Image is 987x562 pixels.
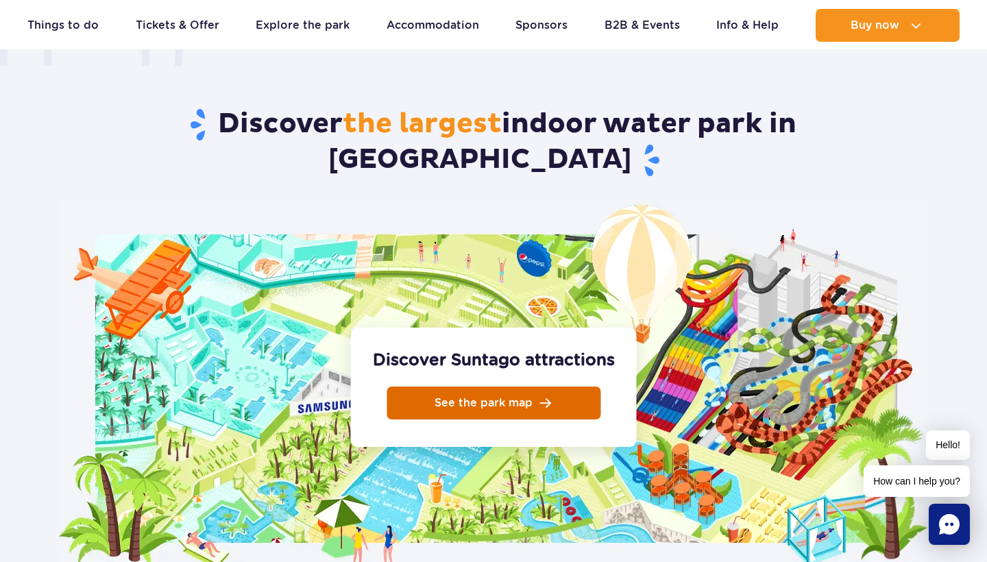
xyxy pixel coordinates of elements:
[256,9,350,42] a: Explore the park
[716,9,779,42] a: Info & Help
[851,19,899,32] span: Buy now
[387,9,479,42] a: Accommodation
[343,107,502,141] span: the largest
[816,9,960,42] button: Buy now
[136,9,219,42] a: Tickets & Offer
[929,504,970,545] div: Chat
[56,107,931,178] h2: Discover indoor water park in [GEOGRAPHIC_DATA]
[387,387,600,419] a: See the park map
[926,430,970,460] span: Hello!
[605,9,680,42] a: B2B & Events
[27,9,99,42] a: Things to do
[435,398,533,408] span: See the park map
[515,9,568,42] a: Sponsors
[373,350,615,370] strong: Discover Suntago attractions
[864,465,970,497] span: How can I help you?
